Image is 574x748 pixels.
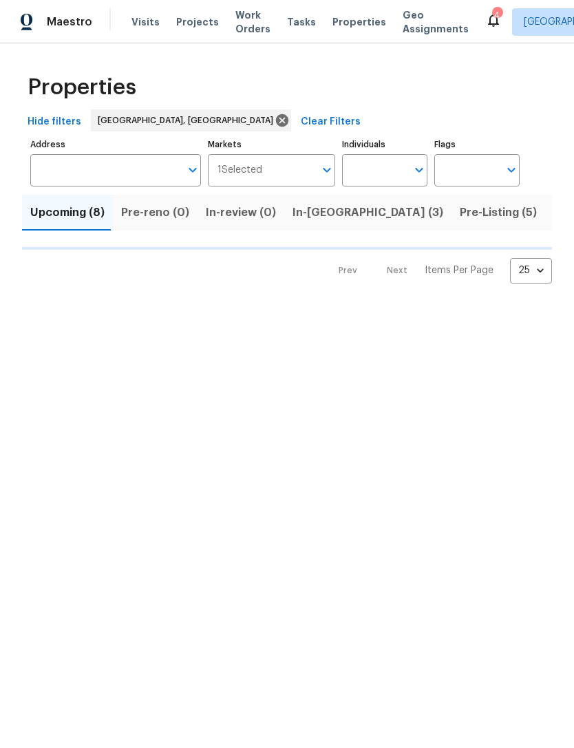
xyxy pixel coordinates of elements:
[22,109,87,135] button: Hide filters
[403,8,469,36] span: Geo Assignments
[98,114,279,127] span: [GEOGRAPHIC_DATA], [GEOGRAPHIC_DATA]
[287,17,316,27] span: Tasks
[206,203,276,222] span: In-review (0)
[342,140,427,149] label: Individuals
[502,160,521,180] button: Open
[295,109,366,135] button: Clear Filters
[235,8,270,36] span: Work Orders
[293,203,443,222] span: In-[GEOGRAPHIC_DATA] (3)
[121,203,189,222] span: Pre-reno (0)
[332,15,386,29] span: Properties
[30,203,105,222] span: Upcoming (8)
[91,109,291,131] div: [GEOGRAPHIC_DATA], [GEOGRAPHIC_DATA]
[47,15,92,29] span: Maestro
[28,81,136,94] span: Properties
[217,164,262,176] span: 1 Selected
[301,114,361,131] span: Clear Filters
[183,160,202,180] button: Open
[208,140,336,149] label: Markets
[326,258,552,284] nav: Pagination Navigation
[131,15,160,29] span: Visits
[410,160,429,180] button: Open
[460,203,537,222] span: Pre-Listing (5)
[28,114,81,131] span: Hide filters
[492,8,502,22] div: 4
[176,15,219,29] span: Projects
[30,140,201,149] label: Address
[434,140,520,149] label: Flags
[317,160,337,180] button: Open
[425,264,493,277] p: Items Per Page
[510,253,552,288] div: 25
